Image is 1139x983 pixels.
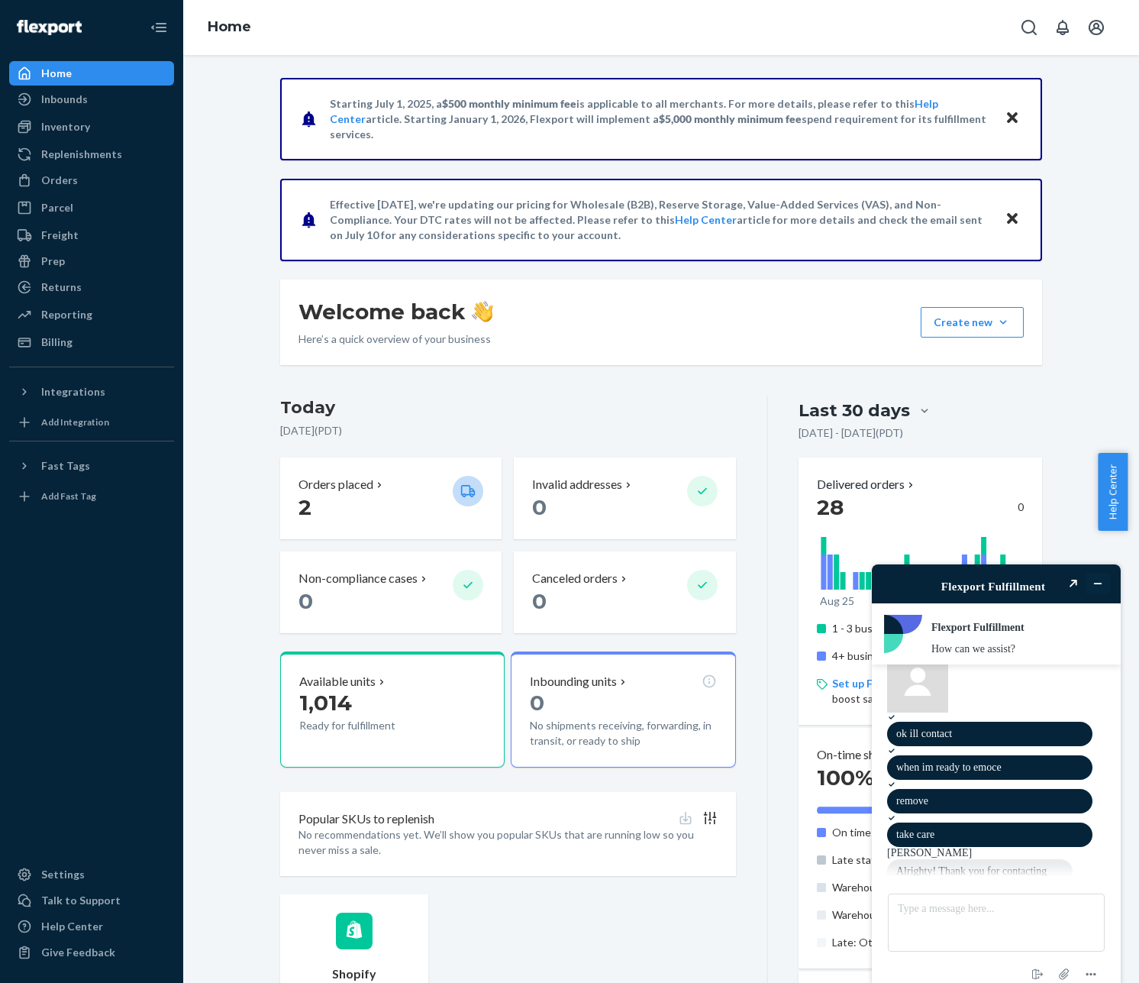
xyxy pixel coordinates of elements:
[41,92,88,107] div: Inbounds
[9,249,174,273] a: Prep
[832,880,983,895] p: Warehouse stockout
[921,307,1024,338] button: Create new
[817,493,1024,521] div: 0
[41,945,115,960] div: Give Feedback
[832,621,983,636] p: 1 - 3 business days
[280,396,736,420] h3: Today
[514,551,735,633] button: Canceled orders 0
[41,867,85,882] div: Settings
[9,142,174,167] a: Replenishments
[195,5,263,50] ol: breadcrumbs
[832,852,983,868] p: Late status update
[330,96,990,142] p: Starting July 1, 2025, a is applicable to all merchants. For more details, please refer to this a...
[41,66,72,81] div: Home
[853,546,1139,983] iframe: Find more information here
[9,484,174,509] a: Add Fast Tag
[659,112,802,125] span: $5,000 monthly minimum fee
[41,254,65,269] div: Prep
[298,827,718,858] p: No recommendations yet. We’ll show you popular SKUs that are running low so you never miss a sale.
[330,197,990,243] p: Effective [DATE], we're updating our pricing for Wholesale (B2B), Reserve Storage, Value-Added Se...
[9,454,174,478] button: Fast Tags
[817,765,874,791] span: 100%
[9,275,174,299] a: Returns
[41,147,122,162] div: Replenishments
[298,570,418,587] p: Non-compliance cases
[41,228,79,243] div: Freight
[9,168,174,192] a: Orders
[298,476,373,493] p: Orders placed
[1014,12,1044,43] button: Open Search Box
[9,223,174,247] a: Freight
[36,11,67,24] span: Chat
[817,494,844,520] span: 28
[9,61,174,86] a: Home
[1081,12,1112,43] button: Open account menu
[442,97,576,110] span: $500 monthly minimum fee
[832,935,983,950] p: Late: Other
[41,119,90,134] div: Inventory
[532,476,622,493] p: Invalid addresses
[298,810,434,828] p: Popular SKUs to replenish
[530,690,544,716] span: 0
[41,173,78,188] div: Orders
[144,12,174,43] button: Close Navigation
[41,200,73,215] div: Parcel
[532,494,547,520] span: 0
[472,301,493,322] img: hand-wave emoji
[280,652,505,768] button: Available units1,014Ready for fulfillment
[9,940,174,965] button: Give Feedback
[298,588,313,614] span: 0
[41,458,90,474] div: Fast Tags
[9,196,174,220] a: Parcel
[9,914,174,939] a: Help Center
[1098,453,1128,531] button: Help Center
[532,588,547,614] span: 0
[299,718,440,733] p: Ready for fulfillment
[41,919,103,934] div: Help Center
[1002,209,1022,231] button: Close
[280,551,502,633] button: Non-compliance cases 0
[1002,108,1022,130] button: Close
[172,419,196,438] button: End chat
[9,330,174,354] a: Billing
[817,476,917,493] button: Delivered orders
[208,18,251,35] a: Home
[832,825,983,840] p: On time
[511,652,735,768] button: Inbounding units0No shipments receiving, forwarding, in transit, or ready to ship
[832,677,949,690] a: Set up Fast Tag badges
[832,676,1024,707] p: on Shopify to boost sales conversion by up to 25%.
[299,673,376,690] p: Available units
[280,423,736,438] p: [DATE] ( PDT )
[530,718,716,749] p: No shipments receiving, forwarding, in transit, or ready to ship
[298,331,493,347] p: Here’s a quick overview of your business
[1047,12,1078,43] button: Open notifications
[9,862,174,887] a: Settings
[817,746,908,764] p: On-time shipping
[532,570,618,587] p: Canceled orders
[832,907,983,923] p: Warehouse delay
[41,893,121,908] div: Talk to Support
[41,307,92,322] div: Reporting
[514,458,735,539] button: Invalid addresses 0
[832,648,983,664] p: 4+ business days
[198,419,223,438] button: Attach file
[41,384,105,399] div: Integrations
[225,419,250,438] button: Menu
[9,888,174,913] button: Talk to Support
[9,302,174,327] a: Reporting
[799,399,910,422] div: Last 30 days
[9,115,174,139] a: Inventory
